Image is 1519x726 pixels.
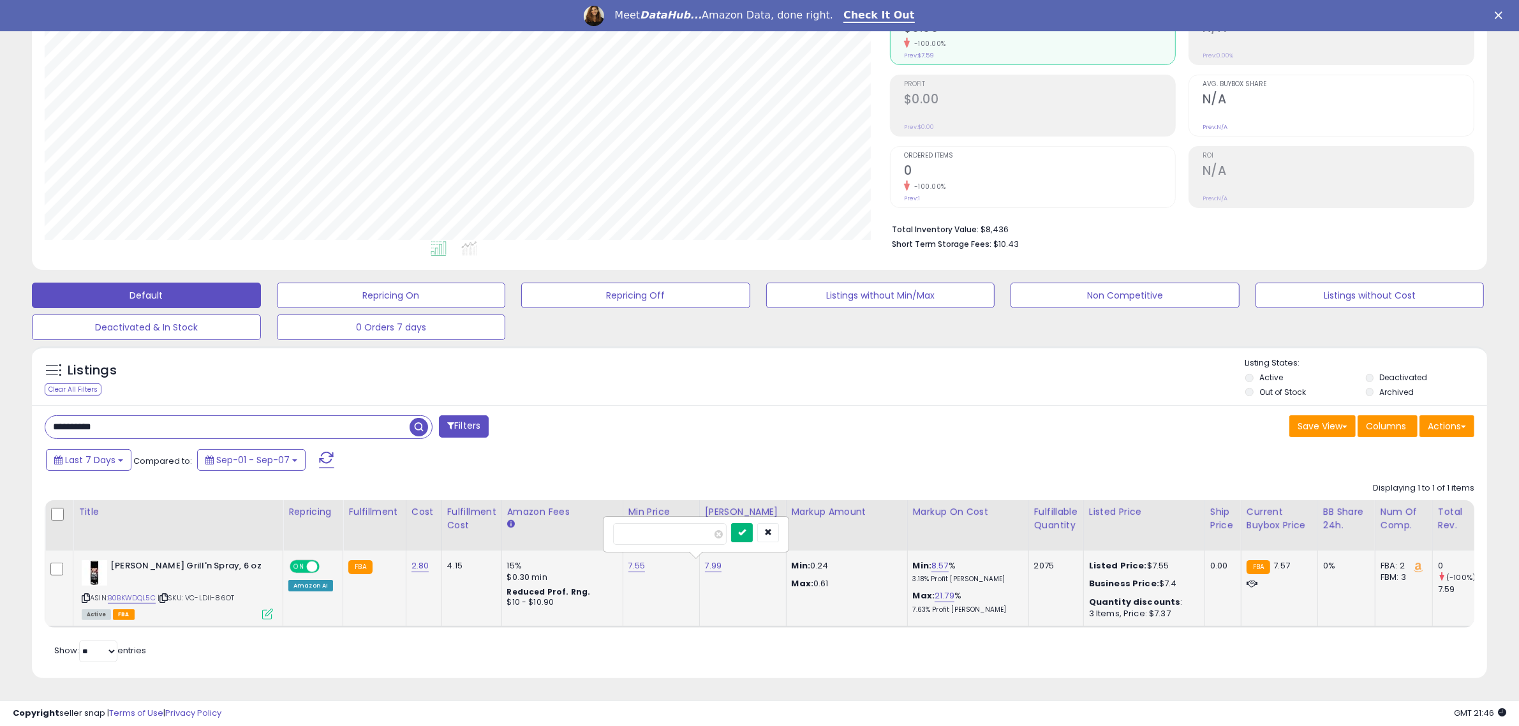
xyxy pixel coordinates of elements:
[1358,415,1418,437] button: Columns
[792,577,814,589] strong: Max:
[109,707,163,719] a: Terms of Use
[1438,505,1485,532] div: Total Rev.
[628,505,694,519] div: Min Price
[54,644,146,656] span: Show: entries
[614,9,833,22] div: Meet Amazon Data, done right.
[108,593,156,604] a: B0BKWDQL5C
[1247,560,1270,574] small: FBA
[82,560,107,586] img: 41G+sCwY9jL._SL40_.jpg
[904,163,1175,181] h2: 0
[348,505,400,519] div: Fulfillment
[904,81,1175,88] span: Profit
[507,519,515,530] small: Amazon Fees.
[628,559,646,572] a: 7.55
[1034,560,1074,572] div: 2075
[913,589,935,602] b: Max:
[913,560,1019,584] div: %
[910,39,946,48] small: -100.00%
[318,561,338,572] span: OFF
[78,505,278,519] div: Title
[1089,577,1159,589] b: Business Price:
[705,559,722,572] a: 7.99
[133,455,192,467] span: Compared to:
[1381,572,1423,583] div: FBM: 3
[1495,11,1508,19] div: Close
[507,505,618,519] div: Amazon Fees
[1203,195,1227,202] small: Prev: N/A
[1011,283,1240,308] button: Non Competitive
[1381,560,1423,572] div: FBA: 2
[1245,357,1487,369] p: Listing States:
[792,505,902,519] div: Markup Amount
[65,454,115,466] span: Last 7 Days
[904,123,934,131] small: Prev: $0.00
[1446,572,1476,582] small: (-100%)
[507,597,613,608] div: $10 - $10.90
[584,6,604,26] img: Profile image for Georgie
[843,9,915,23] a: Check It Out
[1438,584,1490,595] div: 7.59
[904,92,1175,109] h2: $0.00
[277,315,506,340] button: 0 Orders 7 days
[640,9,702,21] i: DataHub...
[521,283,750,308] button: Repricing Off
[1089,578,1195,589] div: $7.4
[1323,560,1365,572] div: 0%
[1380,387,1414,397] label: Archived
[705,505,781,519] div: [PERSON_NAME]
[892,224,979,235] b: Total Inventory Value:
[411,559,429,572] a: 2.80
[792,578,898,589] p: 0.61
[913,559,932,572] b: Min:
[1438,560,1490,572] div: 0
[82,560,273,618] div: ASIN:
[792,560,898,572] p: 0.24
[1203,163,1474,181] h2: N/A
[1203,52,1233,59] small: Prev: 0.00%
[82,609,111,620] span: All listings currently available for purchase on Amazon
[277,283,506,308] button: Repricing On
[216,454,290,466] span: Sep-01 - Sep-07
[1089,559,1147,572] b: Listed Price:
[1380,372,1428,383] label: Deactivated
[904,152,1175,159] span: Ordered Items
[110,560,265,575] b: [PERSON_NAME] Grill'n Spray, 6 oz
[913,575,1019,584] p: 3.18% Profit [PERSON_NAME]
[792,559,811,572] strong: Min:
[1210,560,1231,572] div: 0.00
[1203,81,1474,88] span: Avg. Buybox Share
[1419,415,1474,437] button: Actions
[993,238,1019,250] span: $10.43
[1089,596,1181,608] b: Quantity discounts
[32,315,261,340] button: Deactivated & In Stock
[1259,372,1283,383] label: Active
[13,707,221,720] div: seller snap | |
[197,449,306,471] button: Sep-01 - Sep-07
[291,561,307,572] span: ON
[913,590,1019,614] div: %
[913,505,1023,519] div: Markup on Cost
[1289,415,1356,437] button: Save View
[507,572,613,583] div: $0.30 min
[1203,152,1474,159] span: ROI
[46,449,131,471] button: Last 7 Days
[907,500,1028,551] th: The percentage added to the cost of goods (COGS) that forms the calculator for Min & Max prices.
[1373,482,1474,494] div: Displaying 1 to 1 of 1 items
[32,283,261,308] button: Default
[13,707,59,719] strong: Copyright
[1256,283,1485,308] button: Listings without Cost
[288,505,337,519] div: Repricing
[935,589,954,602] a: 21.79
[439,415,489,438] button: Filters
[1454,707,1506,719] span: 2025-09-16 21:46 GMT
[1089,505,1199,519] div: Listed Price
[507,560,613,572] div: 15%
[1366,420,1406,433] span: Columns
[348,560,372,574] small: FBA
[892,221,1465,236] li: $8,436
[1034,505,1078,532] div: Fulfillable Quantity
[1089,596,1195,608] div: :
[1381,505,1427,532] div: Num of Comp.
[1089,560,1195,572] div: $7.55
[411,505,436,519] div: Cost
